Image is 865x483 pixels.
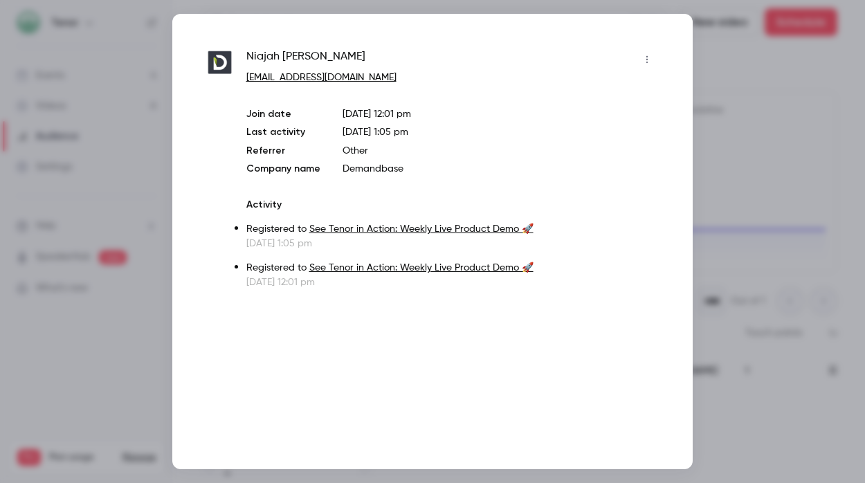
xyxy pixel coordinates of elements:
[246,222,658,237] p: Registered to
[207,50,233,75] img: demandbase.com
[309,224,534,234] a: See Tenor in Action: Weekly Live Product Demo 🚀
[246,144,320,158] p: Referrer
[246,237,658,250] p: [DATE] 1:05 pm
[246,125,320,140] p: Last activity
[246,261,658,275] p: Registered to
[309,263,534,273] a: See Tenor in Action: Weekly Live Product Demo 🚀
[246,73,397,82] a: [EMAIL_ADDRESS][DOMAIN_NAME]
[343,107,658,121] p: [DATE] 12:01 pm
[246,107,320,121] p: Join date
[343,144,658,158] p: Other
[246,162,320,176] p: Company name
[343,127,408,137] span: [DATE] 1:05 pm
[246,198,658,212] p: Activity
[246,275,658,289] p: [DATE] 12:01 pm
[343,162,658,176] p: Demandbase
[246,48,365,71] span: Niajah [PERSON_NAME]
